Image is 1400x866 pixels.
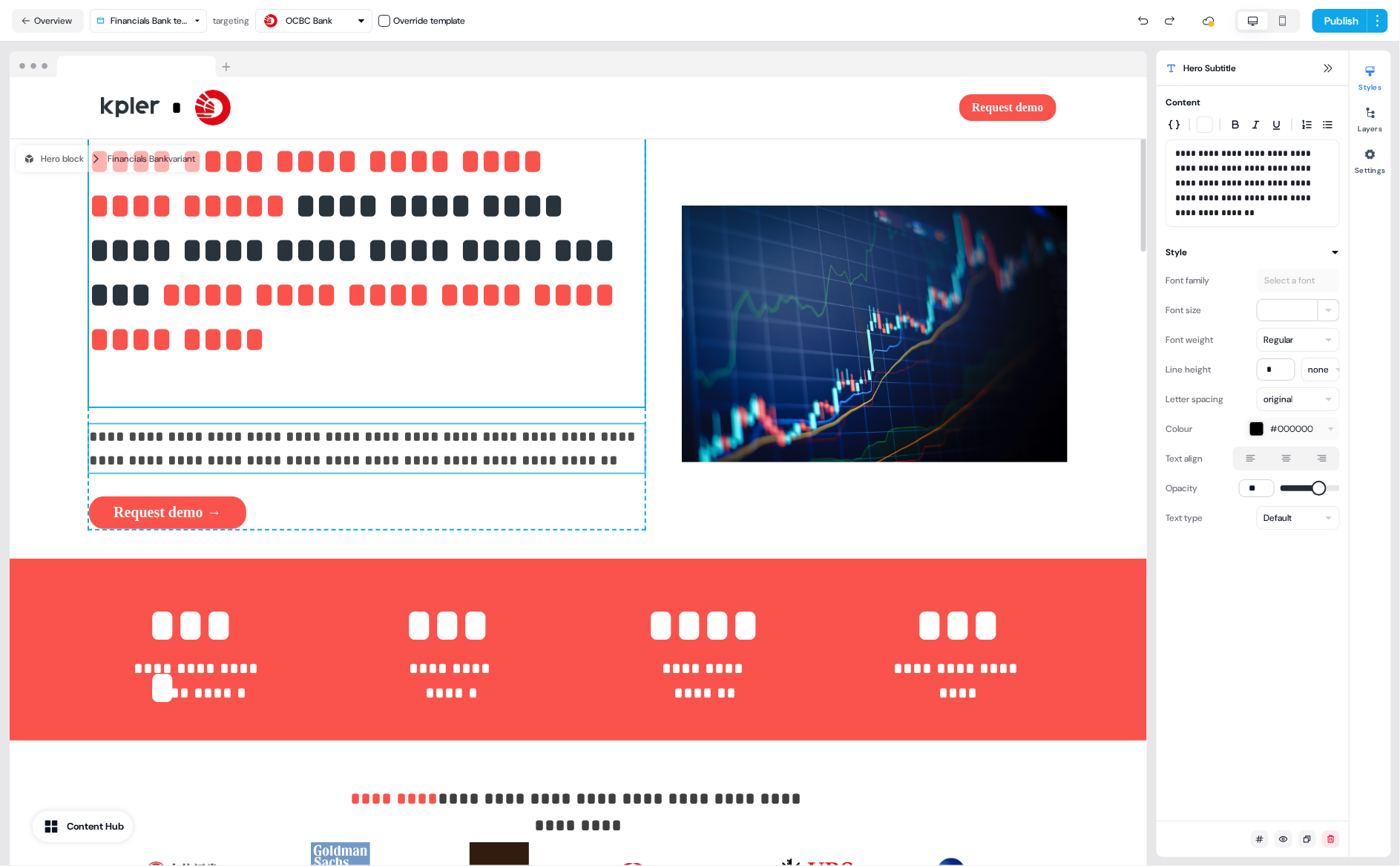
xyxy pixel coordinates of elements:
[1257,269,1340,292] button: Select a font
[1270,421,1313,436] span: #000000
[23,151,84,166] div: Hero block
[682,206,1068,462] img: Image
[1166,417,1192,441] div: Colour
[1261,273,1318,288] div: Select a font
[67,819,124,834] div: Content Hub
[33,811,133,842] button: Content Hub
[393,13,465,28] div: Override template
[1245,417,1340,441] button: #000000
[1263,511,1292,525] div: Default
[1166,95,1200,110] div: Content
[255,9,372,33] button: OCBC Bank
[213,13,249,28] div: targeting
[1166,245,1187,260] div: Style
[1166,298,1201,322] div: Font size
[1183,61,1236,76] span: Hero Subtitle
[89,496,645,529] div: Request demo →
[12,9,84,33] button: Overview
[1350,101,1391,134] button: Layers
[89,77,1068,138] div: *Request demo
[1166,387,1223,411] div: Letter spacing
[286,13,332,28] div: OCBC Bank
[1166,358,1211,381] div: Line height
[1350,59,1391,92] button: Styles
[1350,142,1391,175] button: Settings
[1166,245,1340,260] button: Style
[1166,476,1197,500] div: Opacity
[1166,328,1213,352] div: Font weight
[1308,362,1329,377] div: none
[959,94,1056,121] button: Request demo
[108,151,195,166] div: Financials Bank variant
[10,51,237,78] img: Browser topbar
[89,496,246,529] button: Request demo →
[1312,9,1367,33] button: Publish
[682,140,1068,529] div: Image
[1166,447,1203,470] div: Text align
[1263,332,1293,347] div: Regular
[1263,392,1292,407] div: original
[111,13,188,28] div: Financials Bank template V2
[1166,269,1209,292] div: Font family
[1166,506,1203,530] div: Text type
[585,94,1056,121] div: Request demo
